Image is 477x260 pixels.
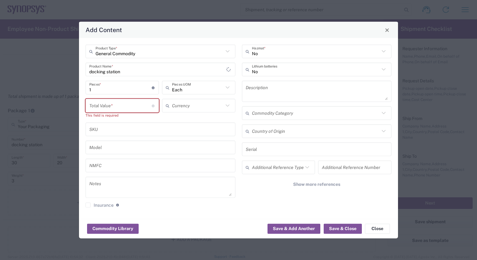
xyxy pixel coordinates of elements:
[86,113,159,118] div: This field is required
[324,224,362,234] button: Save & Close
[365,224,390,234] button: Close
[86,203,114,208] label: Insurance
[293,181,340,187] span: Show more references
[86,25,122,34] h4: Add Content
[268,224,320,234] button: Save & Add Another
[87,224,139,234] button: Commodity Library
[383,26,391,34] button: Close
